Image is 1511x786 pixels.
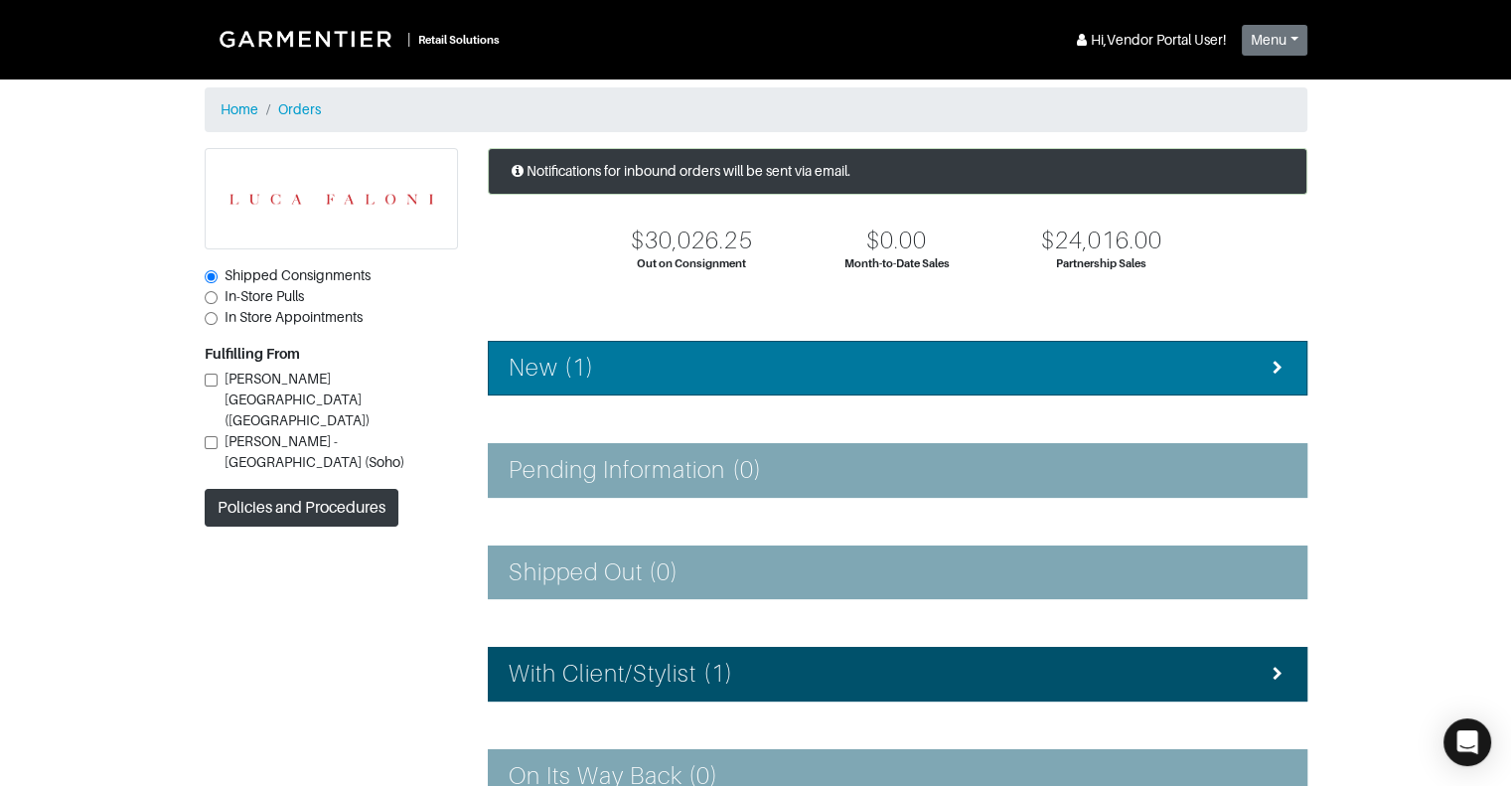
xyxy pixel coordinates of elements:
[1443,718,1491,766] div: Open Intercom Messenger
[225,371,370,428] span: [PERSON_NAME][GEOGRAPHIC_DATA] ([GEOGRAPHIC_DATA])
[1242,25,1307,56] button: Menu
[205,16,508,62] a: |Retail Solutions
[1056,255,1146,272] div: Partnership Sales
[509,558,680,587] h4: Shipped Out (0)
[221,101,258,117] a: Home
[205,312,218,325] input: In Store Appointments
[509,660,733,689] h4: With Client/Stylist (1)
[1073,30,1226,51] div: Hi, Vendor Portal User !
[418,34,500,46] small: Retail Solutions
[205,291,218,304] input: In-Store Pulls
[844,255,950,272] div: Month-to-Date Sales
[509,354,594,383] h4: New (1)
[205,489,398,527] button: Policies and Procedures
[509,456,762,485] h4: Pending Information (0)
[637,255,746,272] div: Out on Consignment
[205,87,1307,132] nav: breadcrumb
[225,433,404,470] span: [PERSON_NAME] - [GEOGRAPHIC_DATA] (Soho)
[631,227,753,255] div: $30,026.25
[1041,227,1163,255] div: $24,016.00
[278,101,321,117] a: Orders
[407,29,410,50] div: |
[225,267,371,283] span: Shipped Consignments
[209,20,407,58] img: Garmentier
[205,374,218,387] input: [PERSON_NAME][GEOGRAPHIC_DATA] ([GEOGRAPHIC_DATA])
[205,270,218,283] input: Shipped Consignments
[866,227,927,255] div: $0.00
[205,436,218,449] input: [PERSON_NAME] - [GEOGRAPHIC_DATA] (Soho)
[205,344,300,365] label: Fulfilling From
[206,149,457,248] img: ZM8orxK6yBQhfsfFzGBST1Bc.png
[225,309,363,325] span: In Store Appointments
[488,148,1307,195] div: Notifications for inbound orders will be sent via email.
[225,288,304,304] span: In-Store Pulls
